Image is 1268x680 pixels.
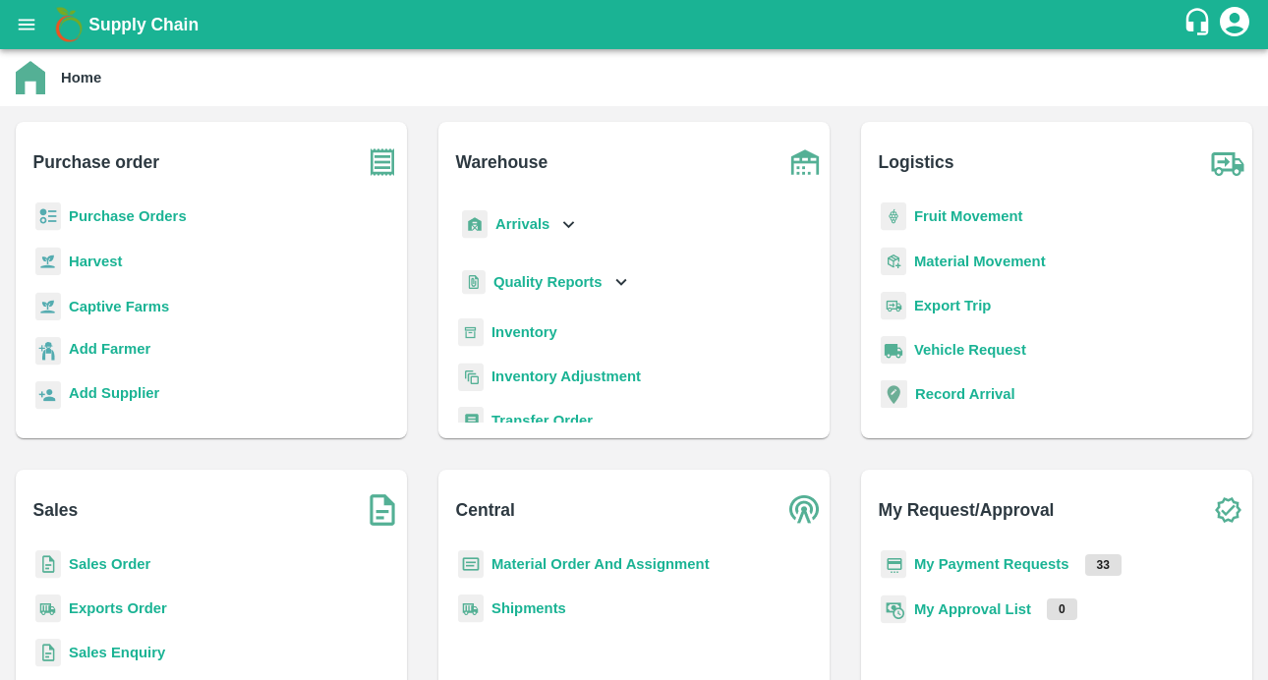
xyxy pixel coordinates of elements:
[1085,554,1122,576] p: 33
[1203,138,1252,187] img: truck
[914,254,1046,269] a: Material Movement
[69,645,165,660] a: Sales Enquiry
[1203,485,1252,535] img: check
[35,337,61,366] img: farmer
[35,292,61,321] img: harvest
[69,208,187,224] a: Purchase Orders
[491,556,710,572] a: Material Order And Assignment
[879,496,1055,524] b: My Request/Approval
[69,341,150,357] b: Add Farmer
[881,292,906,320] img: delivery
[69,338,150,365] a: Add Farmer
[4,2,49,47] button: open drawer
[69,600,167,616] a: Exports Order
[458,202,580,247] div: Arrivals
[915,386,1015,402] a: Record Arrival
[35,247,61,276] img: harvest
[35,381,61,410] img: supplier
[61,70,101,85] b: Home
[458,363,484,391] img: inventory
[914,298,991,313] a: Export Trip
[491,413,593,428] a: Transfer Order
[780,485,830,535] img: central
[35,639,61,667] img: sales
[1217,4,1252,45] div: account of current user
[493,274,603,290] b: Quality Reports
[462,270,486,295] img: qualityReport
[881,247,906,276] img: material
[458,318,484,347] img: whInventory
[456,148,548,176] b: Warehouse
[33,148,159,176] b: Purchase order
[1182,7,1217,42] div: customer-support
[69,254,122,269] a: Harvest
[462,210,488,239] img: whArrival
[88,15,199,34] b: Supply Chain
[358,485,407,535] img: soSales
[495,216,549,232] b: Arrivals
[881,550,906,579] img: payment
[69,385,159,401] b: Add Supplier
[69,556,150,572] a: Sales Order
[1047,598,1077,620] p: 0
[35,550,61,579] img: sales
[458,550,484,579] img: centralMaterial
[458,407,484,435] img: whTransfer
[35,595,61,623] img: shipments
[780,138,830,187] img: warehouse
[49,5,88,44] img: logo
[358,138,407,187] img: purchase
[88,11,1182,38] a: Supply Chain
[35,202,61,231] img: reciept
[458,262,632,303] div: Quality Reports
[33,496,79,524] b: Sales
[456,496,515,524] b: Central
[458,595,484,623] img: shipments
[69,299,169,314] a: Captive Farms
[491,368,641,384] a: Inventory Adjustment
[914,556,1069,572] a: My Payment Requests
[491,324,557,340] a: Inventory
[881,336,906,365] img: vehicle
[914,342,1026,358] a: Vehicle Request
[491,600,566,616] a: Shipments
[914,208,1023,224] a: Fruit Movement
[69,382,159,409] a: Add Supplier
[881,202,906,231] img: fruit
[881,595,906,624] img: approval
[879,148,954,176] b: Logistics
[914,601,1031,617] a: My Approval List
[16,61,45,94] img: home
[881,380,907,408] img: recordArrival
